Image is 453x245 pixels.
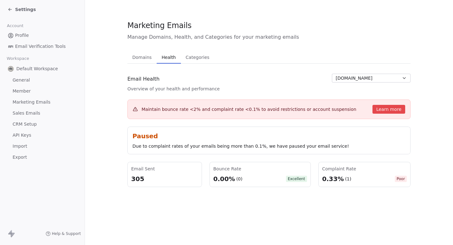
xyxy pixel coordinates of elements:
span: Marketing Emails [13,99,50,105]
p: Maintain bounce rate <2% and complaint rate <0.1% to avoid restrictions or account suspension [142,106,356,112]
span: Account [4,21,26,31]
a: Email Verification Tools [5,41,80,52]
span: Import [13,143,27,150]
div: 305 [131,174,198,183]
span: [DOMAIN_NAME] [336,75,372,82]
span: Export [13,154,27,161]
span: Email Health [127,75,159,83]
button: Learn more [372,105,405,114]
span: Member [13,88,31,94]
a: API Keys [5,130,80,140]
div: (1) [345,176,351,182]
span: Default Workspace [16,66,58,72]
a: Help & Support [46,231,81,236]
a: Import [5,141,80,151]
div: Bounce Rate [213,166,307,172]
div: Paused [132,132,405,140]
span: Poor [394,176,407,182]
div: 0.33% [322,174,344,183]
a: Settings [8,6,36,13]
a: General [5,75,80,85]
span: Manage Domains, Health, and Categories for your marketing emails [127,33,411,41]
img: realaletrail-logo.png [8,66,14,72]
span: Health [159,53,178,62]
span: General [13,77,30,83]
a: CRM Setup [5,119,80,129]
a: Sales Emails [5,108,80,118]
span: Sales Emails [13,110,40,117]
div: Complaint Rate [322,166,407,172]
span: Profile [15,32,29,39]
div: Due to complaint rates of your emails being more than 0.1%, we have paused your email service! [132,143,405,149]
span: Categories [183,53,212,62]
a: Marketing Emails [5,97,80,107]
span: API Keys [13,132,31,139]
a: Export [5,152,80,162]
div: (0) [236,176,243,182]
span: CRM Setup [13,121,37,128]
span: Excellent [286,176,307,182]
a: Member [5,86,80,96]
span: Overview of your health and performance [127,86,220,92]
span: Settings [15,6,36,13]
span: Workspace [4,54,32,63]
span: Email Verification Tools [15,43,66,50]
a: Profile [5,30,80,41]
div: Email Sent [131,166,198,172]
div: 0.00% [213,174,235,183]
span: Domains [130,53,154,62]
span: Marketing Emails [127,21,192,30]
span: Help & Support [52,231,81,236]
